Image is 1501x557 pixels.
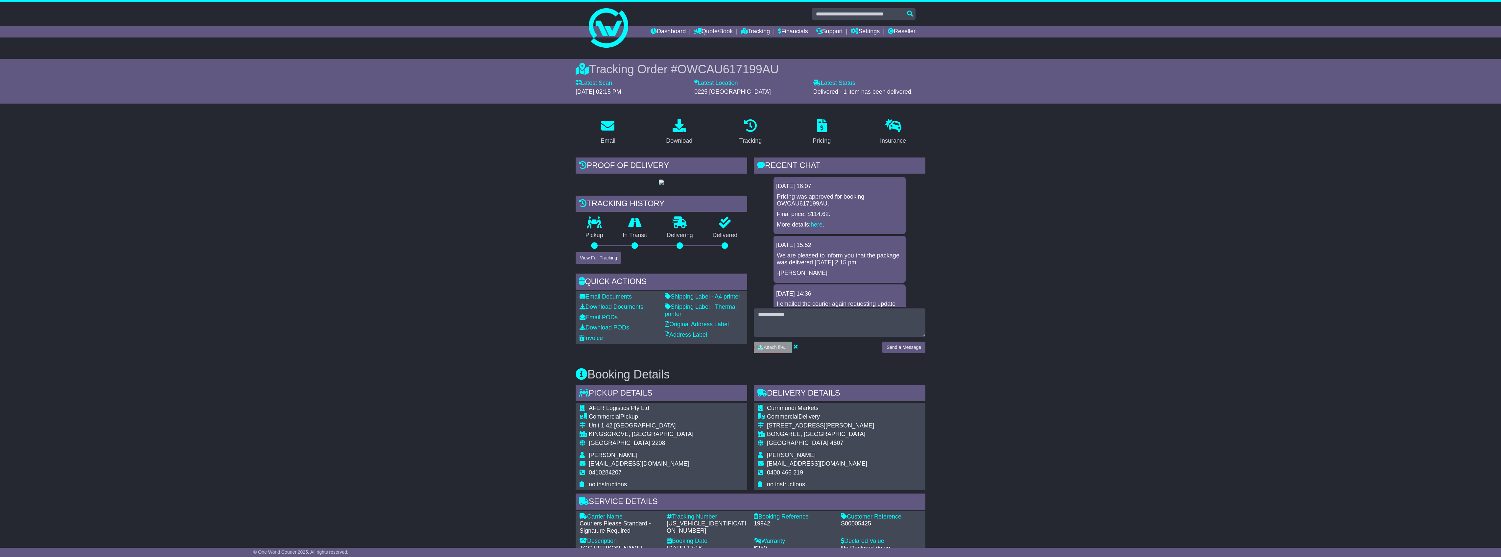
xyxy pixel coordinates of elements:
span: [PERSON_NAME] [767,452,816,458]
div: Couriers Please Standard - Signature Required [580,520,660,534]
a: Email Documents [580,293,632,300]
span: [EMAIL_ADDRESS][DOMAIN_NAME] [767,460,867,467]
span: [PERSON_NAME] [589,452,637,458]
div: [DATE] 14:36 [776,290,903,298]
a: Email [596,117,620,148]
div: Declared Value [841,538,921,545]
img: GetPodImage [659,180,664,185]
div: RECENT CHAT [754,157,925,175]
div: Insurance [880,136,906,145]
div: Customer Reference [841,513,921,521]
p: -[PERSON_NAME] [777,270,902,277]
a: Download PODs [580,324,629,331]
a: Insurance [876,117,910,148]
div: Booking Date [667,538,747,545]
div: Email [601,136,615,145]
p: Final price: $114.62. [777,211,902,218]
div: 19942 [754,520,834,527]
div: Pickup [589,413,693,421]
div: Delivery [767,413,874,421]
a: Shipping Label - Thermal printer [665,303,737,317]
span: [DATE] 02:15 PM [576,88,621,95]
div: Pricing [813,136,831,145]
div: Unit 1 42 [GEOGRAPHIC_DATA] [589,422,693,429]
div: Booking Reference [754,513,834,521]
span: no instructions [589,481,627,488]
div: Tracking history [576,196,747,213]
a: Invoice [580,335,603,341]
div: [STREET_ADDRESS][PERSON_NAME] [767,422,874,429]
p: More details: . [777,221,902,229]
span: Delivered - 1 item has been delivered. [813,88,913,95]
span: Commercial [767,413,798,420]
p: I emailed the courier again requesting update on the delivery of the freight and confirming again... [777,301,902,322]
span: 2208 [652,440,665,446]
div: [DATE] 16:07 [776,183,903,190]
a: Tracking [741,26,770,37]
button: Send a Message [882,342,925,353]
span: Commercial [589,413,620,420]
div: S00005425 [841,520,921,527]
span: [GEOGRAPHIC_DATA] [767,440,828,446]
p: Delivered [703,232,748,239]
span: AFER Logistics Pty Ltd [589,405,649,411]
span: no instructions [767,481,805,488]
a: Original Address Label [665,321,729,327]
div: Delivery Details [754,385,925,403]
a: Download Documents [580,303,643,310]
span: 0410284207 [589,469,622,476]
label: Latest Status [813,80,855,87]
div: Warranty [754,538,834,545]
a: Shipping Label - A4 printer [665,293,740,300]
a: Address Label [665,331,707,338]
p: Pickup [576,232,613,239]
p: In Transit [613,232,657,239]
label: Latest Location [694,80,738,87]
p: Pricing was approved for booking OWCAU617199AU. [777,193,902,207]
div: Carrier Name [580,513,660,521]
a: Quote/Book [694,26,733,37]
span: OWCAU617199AU [678,62,779,76]
span: 4507 [830,440,843,446]
a: Settings [851,26,880,37]
button: View Full Tracking [576,252,621,264]
a: Support [816,26,843,37]
h3: Booking Details [576,368,925,381]
div: BONGAREE, [GEOGRAPHIC_DATA] [767,431,874,438]
div: KINGSGROVE, [GEOGRAPHIC_DATA] [589,431,693,438]
div: Proof of Delivery [576,157,747,175]
a: Reseller [888,26,916,37]
span: © One World Courier 2025. All rights reserved. [253,549,348,555]
a: Pricing [808,117,835,148]
div: Service Details [576,494,925,511]
label: Latest Scan [576,80,612,87]
div: Tracking Order # [576,62,925,76]
span: 0400 466 219 [767,469,803,476]
div: Quick Actions [576,274,747,291]
div: Description [580,538,660,545]
div: No Declared Value [841,545,921,552]
a: Download [662,117,697,148]
span: [GEOGRAPHIC_DATA] [589,440,650,446]
div: [US_VEHICLE_IDENTIFICATION_NUMBER] [667,520,747,534]
p: Delivering [657,232,703,239]
span: Currimundi Markets [767,405,819,411]
div: Pickup Details [576,385,747,403]
div: [DATE] 15:52 [776,242,903,249]
div: [DATE] 17:18 [667,545,747,552]
a: Financials [778,26,808,37]
a: here [811,221,822,228]
a: Tracking [735,117,766,148]
a: Email PODs [580,314,618,321]
div: Download [666,136,692,145]
span: 0225 [GEOGRAPHIC_DATA] [694,88,771,95]
a: Dashboard [651,26,686,37]
div: Tracking Number [667,513,747,521]
span: [EMAIL_ADDRESS][DOMAIN_NAME] [589,460,689,467]
div: Tracking [739,136,762,145]
div: $250 [754,545,834,552]
p: We are pleased to inform you that the package was delivered [DATE] 2:15 pm [777,252,902,266]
